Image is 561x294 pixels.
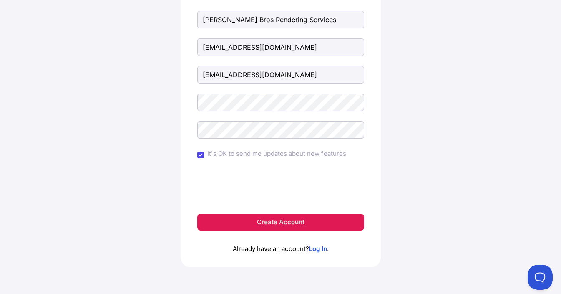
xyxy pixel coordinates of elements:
[197,11,364,28] input: First Name
[197,231,364,254] p: Already have an account? .
[197,66,364,84] input: Email
[197,38,364,56] input: Last Name
[197,214,364,231] button: Create Account
[217,171,344,204] iframe: reCAPTCHA
[309,245,327,253] a: Log In
[207,149,346,159] label: It's OK to send me updates about new features
[528,265,553,290] iframe: Toggle Customer Support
